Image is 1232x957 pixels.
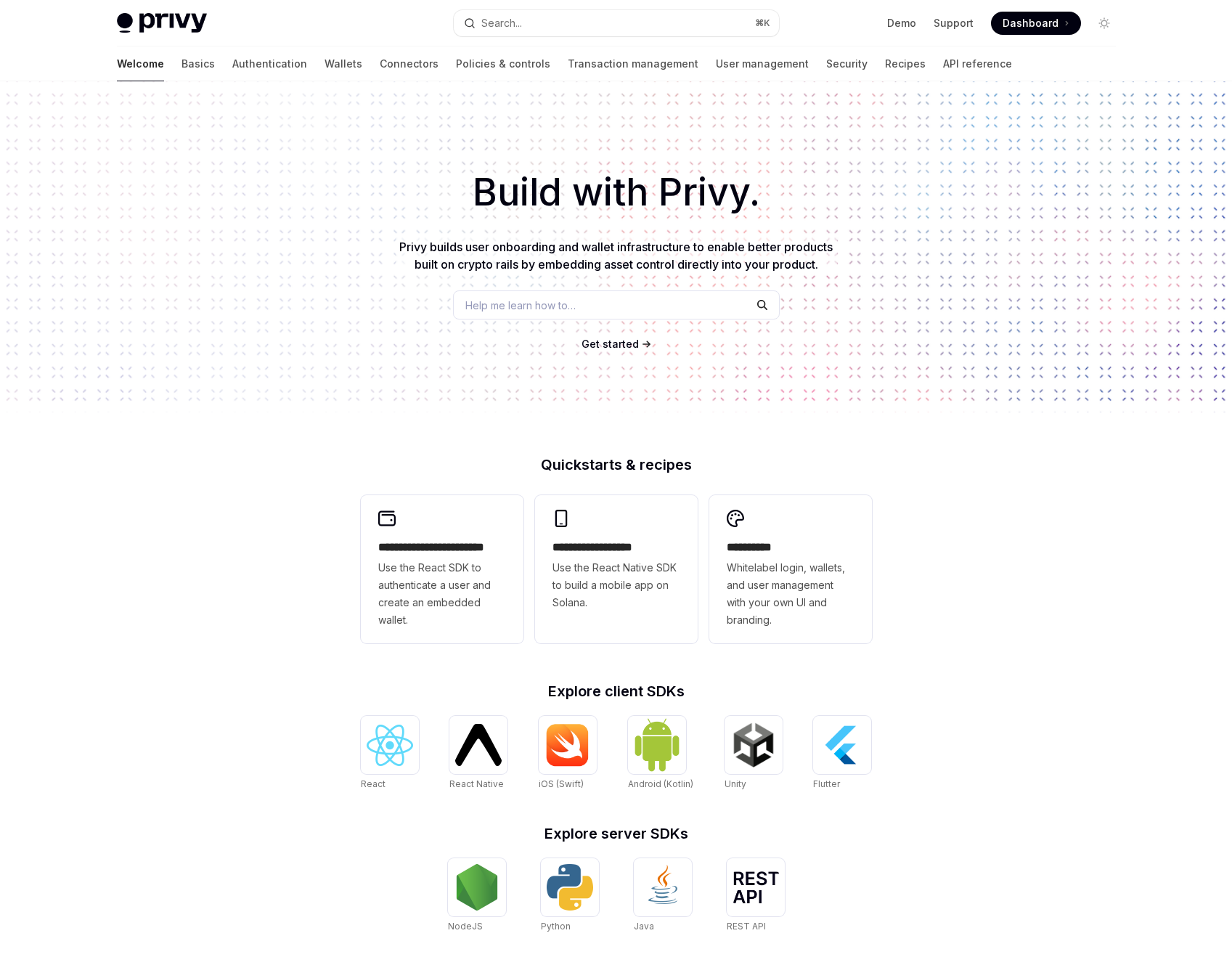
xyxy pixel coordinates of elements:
a: Support [934,16,974,30]
a: ReactReact [361,716,419,791]
a: React NativeReact Native [449,716,507,791]
span: Android (Kotlin) [628,778,693,789]
a: UnityUnity [725,716,783,791]
img: React [367,725,413,766]
img: Flutter [819,722,865,768]
a: Demo [887,16,916,30]
a: Basics [181,46,215,81]
h2: Explore server SDKs [361,826,872,841]
span: Use the React Native SDK to build a mobile app on Solana. [552,559,680,611]
a: Authentication [232,46,307,81]
a: Get started [582,337,639,351]
a: Recipes [885,46,926,81]
span: Python [541,921,571,932]
span: Whitelabel login, wallets, and user management with your own UI and branding. [727,559,854,629]
a: Dashboard [991,12,1081,35]
span: Use the React SDK to authenticate a user and create an embedded wallet. [378,559,506,629]
img: REST API [733,871,779,903]
span: Help me learn how to… [465,298,576,313]
a: **** **** **** ***Use the React Native SDK to build a mobile app on Solana. [535,495,698,643]
h2: Quickstarts & recipes [361,457,872,472]
a: Wallets [325,46,362,81]
a: Policies & controls [456,46,550,81]
a: NodeJSNodeJS [448,858,506,934]
span: iOS (Swift) [539,778,584,789]
img: light logo [117,13,207,33]
div: Search... [481,15,522,32]
img: Unity [730,722,777,768]
span: Java [634,921,654,932]
button: Toggle dark mode [1093,12,1116,35]
a: PythonPython [541,858,599,934]
span: Dashboard [1003,16,1058,30]
h1: Build with Privy. [23,164,1209,221]
span: Unity [725,778,746,789]
a: API reference [943,46,1012,81]
img: Python [547,864,593,911]
img: Android (Kotlin) [634,717,680,772]
a: FlutterFlutter [813,716,871,791]
span: Flutter [813,778,840,789]
span: Privy builds user onboarding and wallet infrastructure to enable better products built on crypto ... [399,240,833,272]
a: Connectors [380,46,438,81]
img: React Native [455,724,502,765]
span: ⌘ K [755,17,770,29]
img: iOS (Swift) [544,723,591,767]
a: Welcome [117,46,164,81]
a: Transaction management [568,46,698,81]
a: Security [826,46,868,81]
span: NodeJS [448,921,483,932]
a: Android (Kotlin)Android (Kotlin) [628,716,693,791]
a: **** *****Whitelabel login, wallets, and user management with your own UI and branding. [709,495,872,643]
span: React Native [449,778,504,789]
img: NodeJS [454,864,500,911]
h2: Explore client SDKs [361,684,872,699]
img: Java [640,864,686,911]
a: JavaJava [634,858,692,934]
span: React [361,778,385,789]
a: iOS (Swift)iOS (Swift) [539,716,597,791]
a: User management [716,46,809,81]
span: REST API [727,921,766,932]
a: REST APIREST API [727,858,785,934]
button: Open search [454,10,779,36]
span: Get started [582,338,639,350]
